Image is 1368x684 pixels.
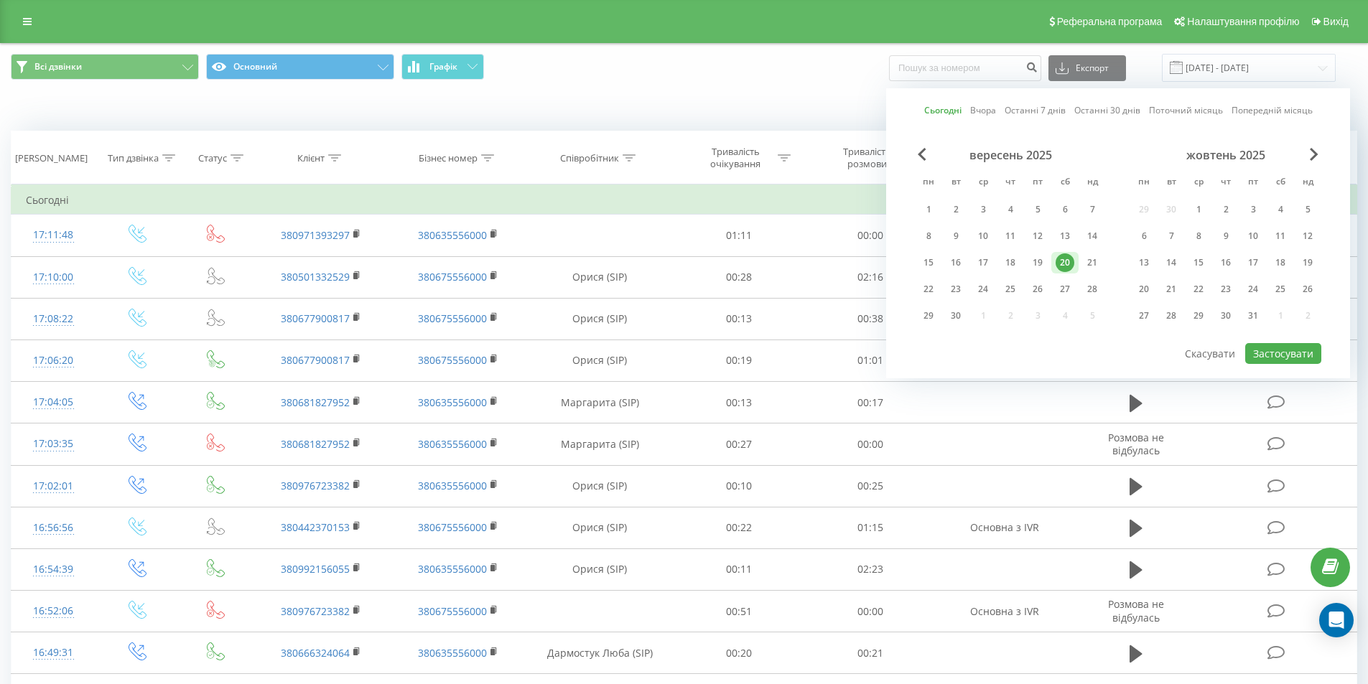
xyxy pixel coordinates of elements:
a: Поточний місяць [1149,103,1223,117]
div: 17:06:20 [26,347,81,375]
a: 380675556000 [418,520,487,534]
div: вересень 2025 [915,148,1106,162]
td: 00:22 [674,507,805,548]
div: 30 [1216,306,1235,325]
div: ср 17 вер 2025 р. [969,252,997,273]
td: Орися (SIP) [526,339,674,381]
div: пт 3 жовт 2025 р. [1239,199,1267,220]
div: сб 27 вер 2025 р. [1051,278,1079,300]
div: пт 5 вер 2025 р. [1024,199,1051,220]
td: 00:00 [805,215,936,256]
div: сб 4 жовт 2025 р. [1267,199,1294,220]
a: 380677900817 [281,311,350,325]
div: 18 [1271,253,1290,272]
div: Тип дзвінка [108,152,159,164]
div: 28 [1162,306,1181,325]
div: 19 [1298,253,1317,272]
td: Маргарита (SIP) [526,423,674,465]
div: чт 30 жовт 2025 р. [1212,305,1239,327]
div: вт 9 вер 2025 р. [942,225,969,247]
div: 17:10:00 [26,263,81,291]
div: 5 [1028,200,1047,219]
td: 01:11 [674,215,805,256]
a: 380675556000 [418,353,487,367]
a: 380976723382 [281,604,350,618]
abbr: вівторок [1160,172,1182,194]
td: 00:13 [674,382,805,423]
td: 00:28 [674,256,805,298]
div: 26 [1028,280,1047,299]
td: 00:10 [674,465,805,507]
div: пт 24 жовт 2025 р. [1239,278,1267,300]
td: 02:16 [805,256,936,298]
a: 380675556000 [418,270,487,284]
div: сб 13 вер 2025 р. [1051,225,1079,247]
div: 23 [946,280,965,299]
div: 17 [974,253,992,272]
td: 00:25 [805,465,936,507]
div: 13 [1135,253,1153,272]
a: 380442370153 [281,520,350,534]
div: 19 [1028,253,1047,272]
div: 16:52:06 [26,597,81,625]
span: Розмова не відбулась [1108,597,1164,624]
div: 22 [919,280,938,299]
td: Основна з IVR [936,591,1072,632]
div: нд 7 вер 2025 р. [1079,199,1106,220]
td: 00:00 [805,591,936,632]
div: 25 [1001,280,1020,299]
div: Співробітник [560,152,619,164]
div: пн 15 вер 2025 р. [915,252,942,273]
div: 28 [1083,280,1102,299]
div: 16:56:56 [26,514,81,542]
abbr: четвер [1000,172,1021,194]
div: пт 10 жовт 2025 р. [1239,225,1267,247]
div: Тривалість розмови [829,146,906,170]
abbr: п’ятниця [1242,172,1264,194]
td: 00:11 [674,548,805,590]
div: нд 26 жовт 2025 р. [1294,278,1321,300]
div: 27 [1135,306,1153,325]
td: 01:15 [805,507,936,548]
button: Застосувати [1245,343,1321,364]
div: 29 [919,306,938,325]
input: Пошук за номером [889,55,1041,81]
div: 5 [1298,200,1317,219]
td: Маргарита (SIP) [526,382,674,423]
a: 380677900817 [281,353,350,367]
div: ср 8 жовт 2025 р. [1185,225,1212,247]
div: 15 [919,253,938,272]
abbr: неділя [1081,172,1103,194]
div: пт 26 вер 2025 р. [1024,278,1051,300]
button: Експорт [1048,55,1126,81]
div: вт 7 жовт 2025 р. [1158,225,1185,247]
button: Основний [206,54,394,80]
div: 20 [1135,280,1153,299]
a: Останні 7 днів [1005,103,1066,117]
a: 380681827952 [281,395,350,409]
div: Тривалість очікування [697,146,774,170]
div: 8 [919,227,938,245]
div: 29 [1189,306,1208,325]
a: 380666324064 [281,646,350,660]
div: жовтень 2025 [1130,148,1321,162]
div: 4 [1001,200,1020,219]
span: Налаштування профілю [1187,16,1299,27]
div: пн 6 жовт 2025 р. [1130,225,1158,247]
div: ср 24 вер 2025 р. [969,278,997,300]
abbr: субота [1270,172,1291,194]
div: [PERSON_NAME] [15,152,88,164]
div: 15 [1189,253,1208,272]
div: 30 [946,306,965,325]
td: Орися (SIP) [526,507,674,548]
div: 10 [1244,227,1262,245]
td: Орися (SIP) [526,548,674,590]
td: 00:13 [674,298,805,339]
button: Всі дзвінки [11,54,199,80]
td: Орися (SIP) [526,256,674,298]
td: Дармостук Люба (SIP) [526,632,674,674]
div: нд 28 вер 2025 р. [1079,278,1106,300]
div: чт 18 вер 2025 р. [997,252,1024,273]
a: 380501332529 [281,270,350,284]
div: 1 [1189,200,1208,219]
